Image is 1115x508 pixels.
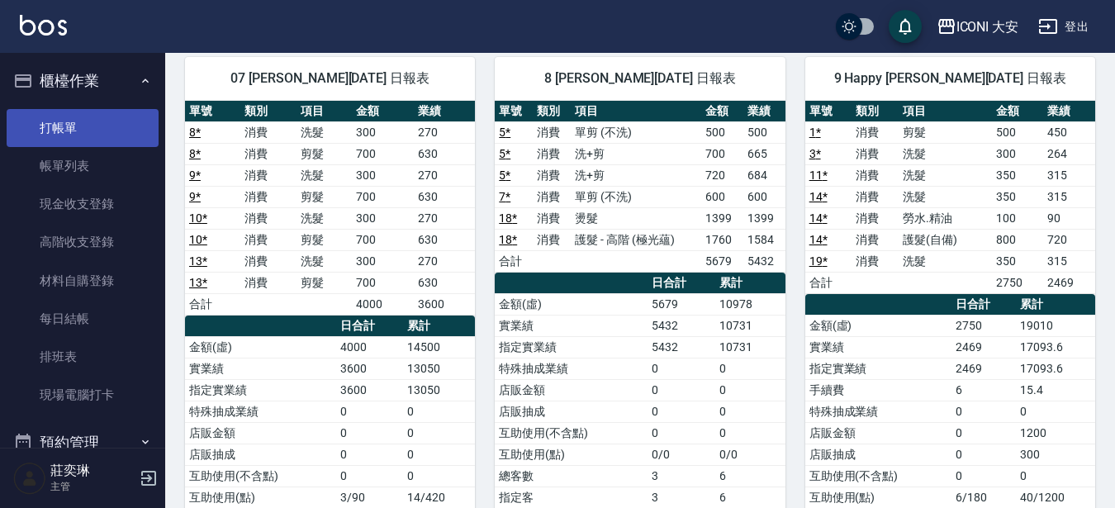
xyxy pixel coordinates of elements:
[495,315,648,336] td: 實業績
[743,121,785,143] td: 500
[352,272,413,293] td: 700
[648,315,715,336] td: 5432
[352,101,413,122] th: 金額
[495,465,648,487] td: 總客數
[414,121,475,143] td: 270
[1043,143,1095,164] td: 264
[992,121,1043,143] td: 500
[715,422,785,444] td: 0
[1016,465,1095,487] td: 0
[571,101,701,122] th: 項目
[951,336,1016,358] td: 2469
[805,101,1095,294] table: a dense table
[743,207,785,229] td: 1399
[899,101,992,122] th: 項目
[297,121,352,143] td: 洗髮
[297,250,352,272] td: 洗髮
[414,293,475,315] td: 3600
[805,336,951,358] td: 實業績
[495,379,648,401] td: 店販金額
[701,101,743,122] th: 金額
[715,336,785,358] td: 10731
[715,465,785,487] td: 6
[240,229,296,250] td: 消費
[1016,487,1095,508] td: 40/1200
[297,164,352,186] td: 洗髮
[50,463,135,479] h5: 莊奕琳
[805,422,951,444] td: 店販金額
[240,164,296,186] td: 消費
[1016,358,1095,379] td: 17093.6
[852,121,899,143] td: 消費
[899,164,992,186] td: 洗髮
[352,164,413,186] td: 300
[403,379,475,401] td: 13050
[715,401,785,422] td: 0
[715,293,785,315] td: 10978
[992,186,1043,207] td: 350
[336,444,403,465] td: 0
[336,401,403,422] td: 0
[571,229,701,250] td: 護髮 - 高階 (極光蘊)
[185,422,336,444] td: 店販金額
[1016,379,1095,401] td: 15.4
[701,207,743,229] td: 1399
[185,401,336,422] td: 特殊抽成業績
[992,272,1043,293] td: 2750
[297,272,352,293] td: 剪髮
[495,487,648,508] td: 指定客
[992,164,1043,186] td: 350
[992,101,1043,122] th: 金額
[495,101,785,273] table: a dense table
[495,401,648,422] td: 店販抽成
[805,101,852,122] th: 單號
[336,336,403,358] td: 4000
[240,143,296,164] td: 消費
[495,444,648,465] td: 互助使用(點)
[185,487,336,508] td: 互助使用(點)
[7,59,159,102] button: 櫃檯作業
[715,379,785,401] td: 0
[185,379,336,401] td: 指定實業績
[7,223,159,261] a: 高階收支登錄
[403,444,475,465] td: 0
[533,207,571,229] td: 消費
[648,444,715,465] td: 0/0
[1043,207,1095,229] td: 90
[336,358,403,379] td: 3600
[414,207,475,229] td: 270
[7,185,159,223] a: 現金收支登錄
[1043,186,1095,207] td: 315
[185,444,336,465] td: 店販抽成
[495,336,648,358] td: 指定實業績
[352,229,413,250] td: 700
[701,186,743,207] td: 600
[13,462,46,495] img: Person
[899,121,992,143] td: 剪髮
[743,186,785,207] td: 600
[1016,401,1095,422] td: 0
[515,70,765,87] span: 8 [PERSON_NAME][DATE] 日報表
[185,101,240,122] th: 單號
[648,379,715,401] td: 0
[185,293,240,315] td: 合計
[951,465,1016,487] td: 0
[951,379,1016,401] td: 6
[951,315,1016,336] td: 2750
[930,10,1026,44] button: ICONI 大安
[715,315,785,336] td: 10731
[495,422,648,444] td: 互助使用(不含點)
[352,121,413,143] td: 300
[7,338,159,376] a: 排班表
[1016,422,1095,444] td: 1200
[899,143,992,164] td: 洗髮
[648,358,715,379] td: 0
[7,300,159,338] a: 每日結帳
[533,143,571,164] td: 消費
[414,164,475,186] td: 270
[889,10,922,43] button: save
[701,143,743,164] td: 700
[495,358,648,379] td: 特殊抽成業績
[336,379,403,401] td: 3600
[571,143,701,164] td: 洗+剪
